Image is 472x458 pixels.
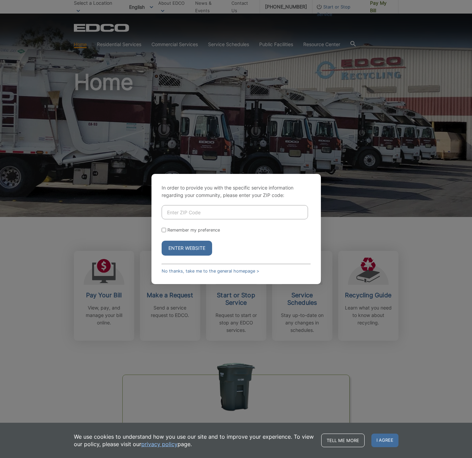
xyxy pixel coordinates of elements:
label: Remember my preference [167,227,220,233]
a: No thanks, take me to the general homepage > [162,268,259,274]
p: We use cookies to understand how you use our site and to improve your experience. To view our pol... [74,433,314,448]
a: privacy policy [141,440,178,448]
a: Tell me more [321,434,365,447]
button: Enter Website [162,241,212,256]
p: In order to provide you with the specific service information regarding your community, please en... [162,184,311,199]
input: Enter ZIP Code [162,205,308,219]
span: I agree [371,434,398,447]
